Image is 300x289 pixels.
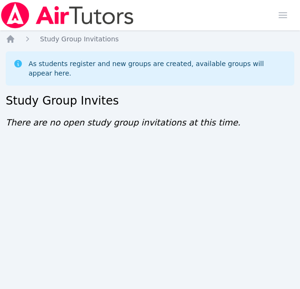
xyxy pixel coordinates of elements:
a: Study Group Invitations [40,34,119,44]
div: As students register and new groups are created, available groups will appear here. [29,59,287,78]
span: Study Group Invitations [40,35,119,43]
nav: Breadcrumb [6,34,294,44]
h2: Study Group Invites [6,93,294,108]
span: There are no open study group invitations at this time. [6,117,240,127]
